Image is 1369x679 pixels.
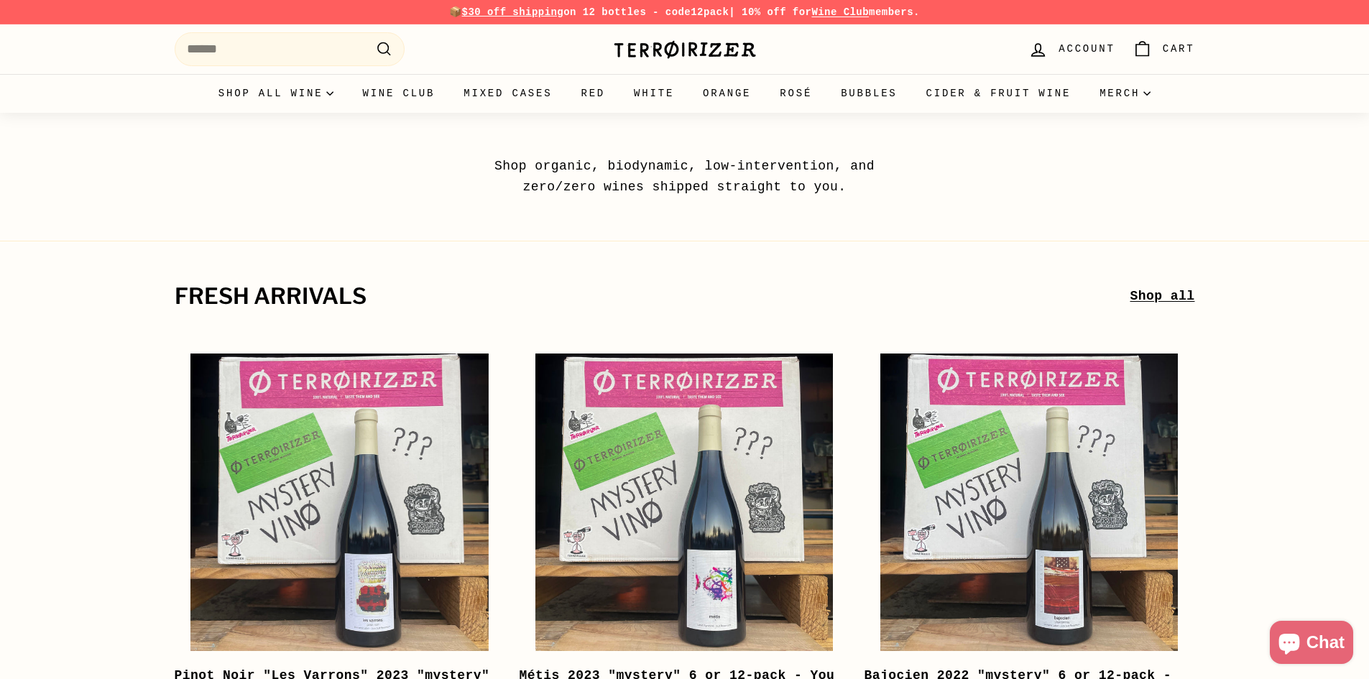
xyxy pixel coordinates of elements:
[348,74,449,113] a: Wine Club
[1163,41,1195,57] span: Cart
[811,6,869,18] a: Wine Club
[1130,286,1194,307] a: Shop all
[826,74,911,113] a: Bubbles
[765,74,826,113] a: Rosé
[1124,28,1204,70] a: Cart
[912,74,1086,113] a: Cider & Fruit Wine
[1059,41,1115,57] span: Account
[462,156,908,198] p: Shop organic, biodynamic, low-intervention, and zero/zero wines shipped straight to you.
[146,74,1224,113] div: Primary
[619,74,688,113] a: White
[204,74,349,113] summary: Shop all wine
[1020,28,1123,70] a: Account
[688,74,765,113] a: Orange
[1266,621,1358,668] inbox-online-store-chat: Shopify online store chat
[175,285,1130,309] h2: fresh arrivals
[1085,74,1165,113] summary: Merch
[566,74,619,113] a: Red
[449,74,566,113] a: Mixed Cases
[462,6,564,18] span: $30 off shipping
[175,4,1195,20] p: 📦 on 12 bottles - code | 10% off for members.
[691,6,729,18] strong: 12pack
